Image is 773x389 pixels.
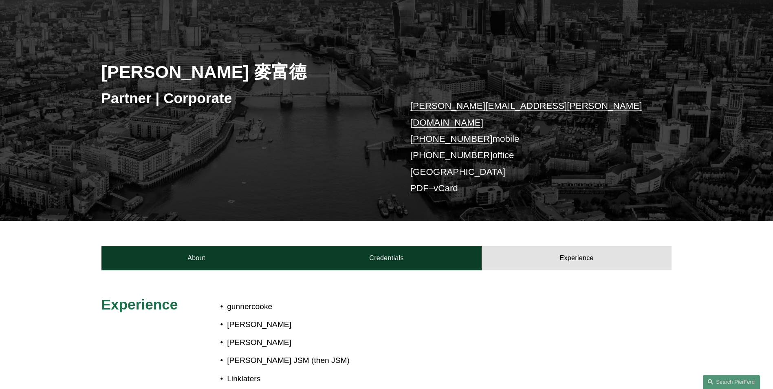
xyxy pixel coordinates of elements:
a: About [101,246,292,270]
span: Experience [101,296,178,312]
a: Search this site [703,375,760,389]
p: Linklaters [227,372,600,386]
a: [PHONE_NUMBER] [410,134,493,144]
h2: [PERSON_NAME] 麥富德 [101,61,387,82]
p: gunnercooke [227,300,600,314]
a: [PERSON_NAME][EMAIL_ADDRESS][PERSON_NAME][DOMAIN_NAME] [410,101,642,127]
p: [PERSON_NAME] [227,318,600,332]
a: Credentials [291,246,482,270]
p: [PERSON_NAME] JSM (then JSM) [227,354,600,368]
a: PDF [410,183,429,193]
a: Experience [482,246,672,270]
p: mobile office [GEOGRAPHIC_DATA] – [410,98,648,197]
a: [PHONE_NUMBER] [410,150,493,160]
p: [PERSON_NAME] [227,336,600,350]
a: vCard [434,183,458,193]
h3: Partner | Corporate [101,89,387,107]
